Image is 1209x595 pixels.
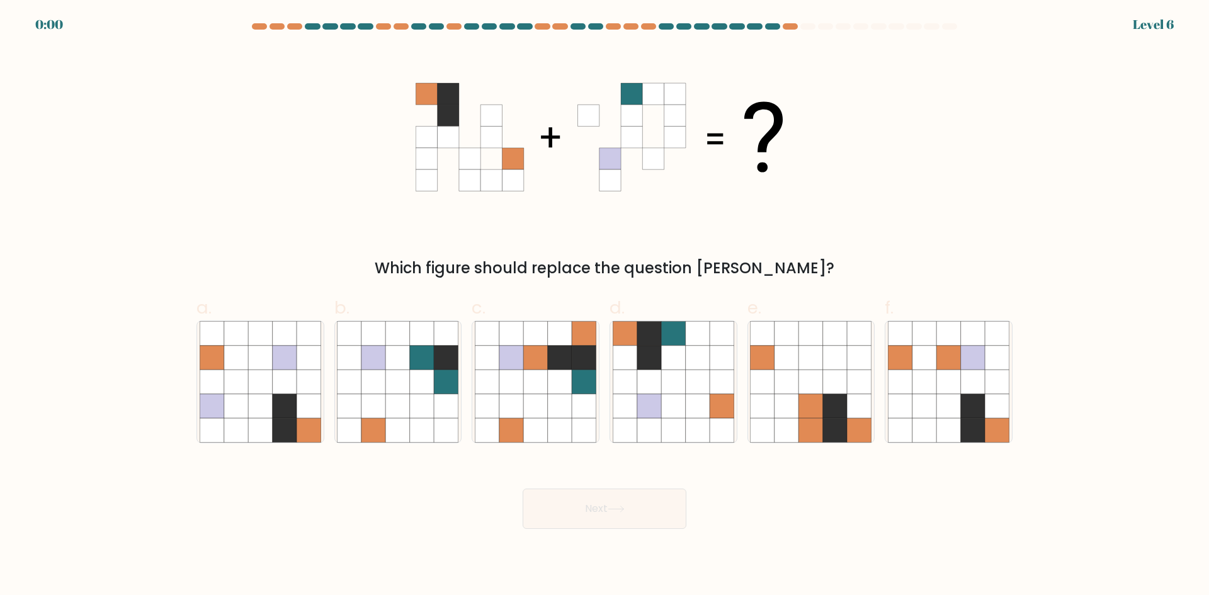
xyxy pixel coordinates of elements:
span: b. [334,295,349,320]
span: e. [747,295,761,320]
span: f. [885,295,894,320]
div: 0:00 [35,15,63,34]
span: d. [610,295,625,320]
div: Level 6 [1133,15,1174,34]
span: a. [196,295,212,320]
span: c. [472,295,485,320]
div: Which figure should replace the question [PERSON_NAME]? [204,257,1005,280]
button: Next [523,489,686,529]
